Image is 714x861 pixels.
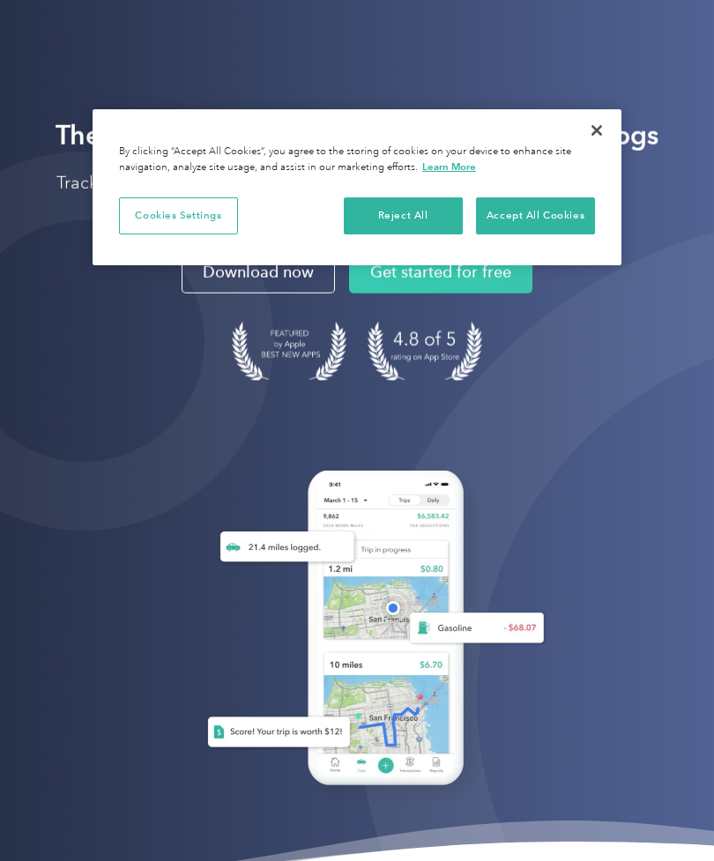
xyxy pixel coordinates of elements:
[93,109,621,265] div: Cookie banner
[56,119,658,152] strong: The Mileage Tracking App to Automate Your Logs
[344,197,463,234] button: Reject All
[577,111,616,150] button: Close
[368,322,482,381] img: 4.9 out of 5 stars on the app store
[422,160,476,173] a: More information about your privacy, opens in a new tab
[119,197,238,234] button: Cookies Settings
[93,109,621,265] div: Privacy
[185,456,555,806] img: Everlance, mileage tracker app, expense tracking app
[349,251,532,293] a: Get started for free
[476,197,595,234] button: Accept All Cookies
[119,145,595,175] div: By clicking “Accept All Cookies”, you agree to the storing of cookies on your device to enhance s...
[232,322,346,381] img: Badge for Featured by Apple Best New Apps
